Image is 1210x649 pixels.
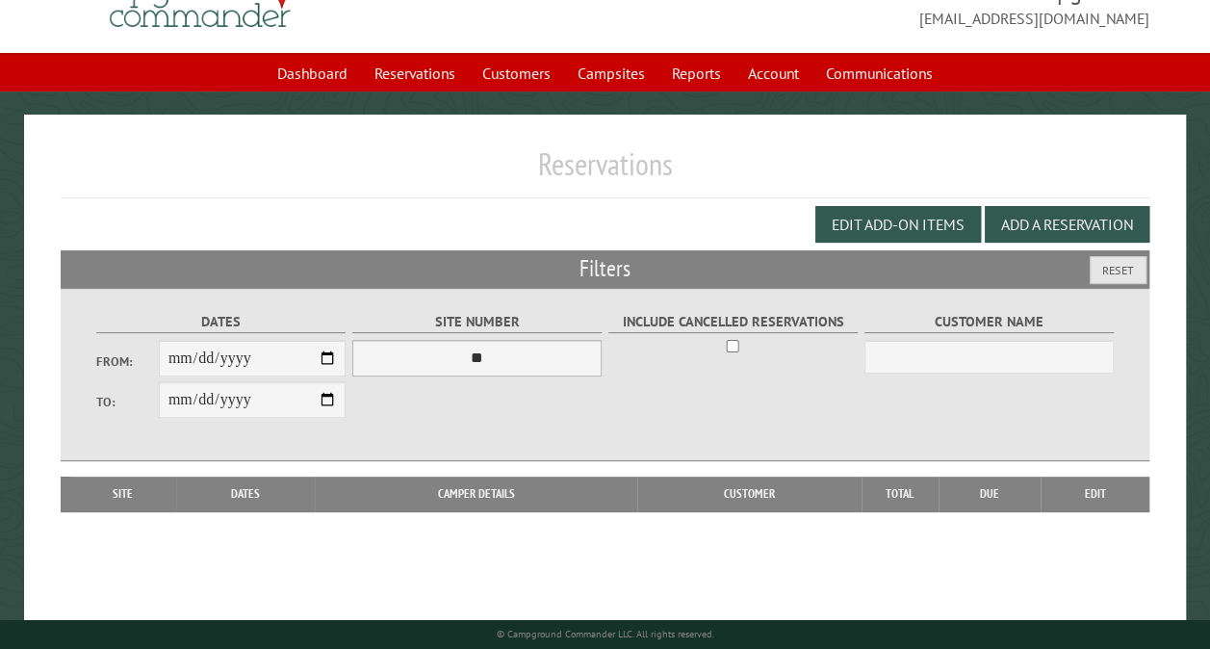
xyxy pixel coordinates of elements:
label: From: [96,352,159,371]
button: Reset [1090,256,1146,284]
a: Campsites [566,55,656,91]
th: Camper Details [315,477,638,511]
th: Customer [637,477,861,511]
small: © Campground Commander LLC. All rights reserved. [497,628,714,640]
label: Site Number [352,311,602,333]
a: Communications [814,55,944,91]
th: Dates [176,477,315,511]
h2: Filters [61,250,1149,287]
th: Edit [1041,477,1150,511]
th: Total [862,477,939,511]
a: Reservations [363,55,467,91]
label: Include Cancelled Reservations [608,311,858,333]
th: Due [939,477,1041,511]
a: Reports [660,55,733,91]
th: Site [70,477,176,511]
a: Account [736,55,811,91]
label: Customer Name [864,311,1114,333]
a: Dashboard [266,55,359,91]
button: Edit Add-on Items [815,206,981,243]
h1: Reservations [61,145,1149,198]
label: To: [96,393,159,411]
button: Add a Reservation [985,206,1149,243]
a: Customers [471,55,562,91]
label: Dates [96,311,346,333]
